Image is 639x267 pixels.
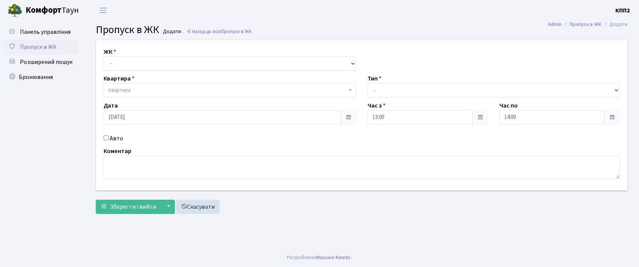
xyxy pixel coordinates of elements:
[96,200,161,214] button: Зберегти і вийти
[109,86,131,94] span: Квартира
[20,58,72,66] span: Розширений пошук
[187,28,252,35] a: Назад до всіхПропуск в ЖК
[287,253,352,262] div: Розроблено .
[104,74,134,83] label: Квартира
[110,203,156,211] span: Зберегти і вийти
[615,6,630,15] a: КПП2
[499,101,518,110] label: Час по
[601,20,628,29] li: Додати
[221,28,252,35] span: Пропуск в ЖК
[8,3,23,18] img: logo.png
[20,28,71,36] span: Панель управління
[104,47,116,56] label: ЖК
[316,253,351,261] a: Massive Kinetic
[4,55,79,70] a: Розширений пошук
[104,101,118,110] label: Дата
[94,4,113,17] button: Переключити навігацію
[548,20,562,28] a: Admin
[570,20,601,28] a: Пропуск в ЖК
[20,43,57,51] span: Пропуск в ЖК
[26,4,62,16] b: Комфорт
[4,39,79,55] a: Пропуск в ЖК
[104,147,131,156] label: Коментар
[176,200,220,214] a: Скасувати
[161,29,183,35] small: Додати .
[4,24,79,39] a: Панель управління
[26,4,79,17] span: Таун
[19,73,53,81] span: Бронювання
[96,22,159,37] span: Пропуск в ЖК
[110,134,123,143] label: Авто
[368,101,386,110] label: Час з
[368,74,381,83] label: Тип
[537,17,639,32] nav: breadcrumb
[4,70,79,85] a: Бронювання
